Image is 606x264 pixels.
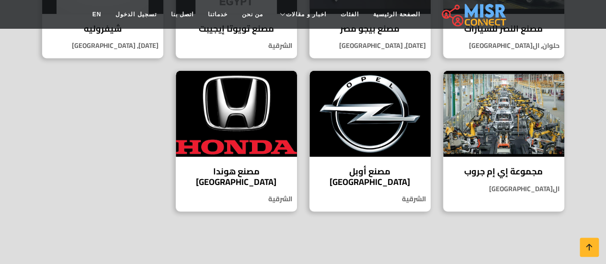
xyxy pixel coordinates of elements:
p: حلوان, ال[GEOGRAPHIC_DATA] [443,41,564,51]
a: تسجيل الدخول [108,5,163,23]
img: مصنع أوبل مصر [309,70,431,157]
a: اتصل بنا [164,5,201,23]
h4: مصنع بيجو مصر [317,23,423,34]
a: الفئات [333,5,366,23]
a: EN [85,5,109,23]
a: الصفحة الرئيسية [366,5,427,23]
a: مجموعة إي إم جروب مجموعة إي إم جروب ال[GEOGRAPHIC_DATA] [437,70,571,212]
h4: مصنع أوبل [GEOGRAPHIC_DATA] [317,166,423,187]
h4: مصنع هوندا [GEOGRAPHIC_DATA] [183,166,290,187]
h4: مصنع تويوتا إيجيبت [183,23,290,34]
a: مصنع أوبل مصر مصنع أوبل [GEOGRAPHIC_DATA] الشرقية [303,70,437,212]
p: ال[GEOGRAPHIC_DATA] [443,184,564,194]
p: [DATE], [GEOGRAPHIC_DATA] [42,41,163,51]
a: من نحن [235,5,270,23]
a: اخبار و مقالات [270,5,333,23]
p: الشرقية [309,194,431,204]
p: [DATE], [GEOGRAPHIC_DATA] [309,41,431,51]
img: مجموعة إي إم جروب [443,70,564,157]
h4: مصنع النصر للسيارات [450,23,557,34]
a: مصنع هوندا مصر مصنع هوندا [GEOGRAPHIC_DATA] الشرقية [170,70,303,212]
p: الشرقية [176,194,297,204]
h4: شيفروليه [49,23,156,34]
a: خدماتنا [201,5,235,23]
span: اخبار و مقالات [286,10,326,19]
img: مصنع هوندا مصر [176,70,297,157]
h4: مجموعة إي إم جروب [450,166,557,177]
p: الشرقية [176,41,297,51]
img: main.misr_connect [442,2,506,26]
